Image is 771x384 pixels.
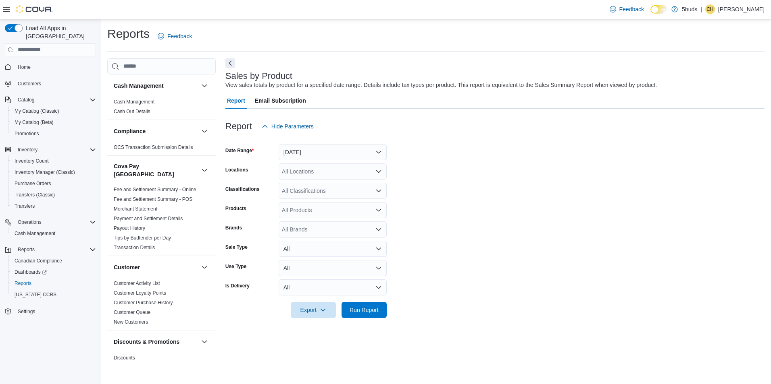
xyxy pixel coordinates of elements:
[342,302,387,318] button: Run Report
[11,106,96,116] span: My Catalog (Classic)
[11,179,54,188] a: Purchase Orders
[375,207,382,213] button: Open list of options
[8,278,99,289] button: Reports
[15,95,96,105] span: Catalog
[15,169,75,175] span: Inventory Manager (Classic)
[15,158,49,164] span: Inventory Count
[23,24,96,40] span: Load All Apps in [GEOGRAPHIC_DATA]
[114,82,164,90] h3: Cash Management
[114,338,179,346] h3: Discounts & Promotions
[15,306,96,316] span: Settings
[154,28,195,44] a: Feedback
[167,32,192,40] span: Feedback
[15,130,39,137] span: Promotions
[375,188,382,194] button: Open list of options
[107,279,216,330] div: Customer
[225,225,242,231] label: Brands
[8,189,99,200] button: Transfers (Classic)
[114,216,183,221] a: Payment and Settlement Details
[279,260,387,276] button: All
[15,192,55,198] span: Transfers (Classic)
[11,167,78,177] a: Inventory Manager (Classic)
[2,305,99,317] button: Settings
[2,144,99,155] button: Inventory
[225,71,292,81] h3: Sales by Product
[650,5,667,14] input: Dark Mode
[18,64,31,70] span: Home
[114,187,196,192] a: Fee and Settlement Summary - Online
[8,155,99,167] button: Inventory Count
[11,190,96,200] span: Transfers (Classic)
[107,142,216,155] div: Compliance
[15,245,96,254] span: Reports
[114,299,173,306] span: Customer Purchase History
[2,217,99,228] button: Operations
[18,308,35,315] span: Settings
[114,82,198,90] button: Cash Management
[296,302,331,318] span: Export
[15,180,51,187] span: Purchase Orders
[200,262,209,272] button: Customer
[200,126,209,136] button: Compliance
[2,78,99,89] button: Customers
[114,319,148,325] span: New Customers
[11,267,50,277] a: Dashboards
[11,118,57,127] a: My Catalog (Beta)
[15,269,47,275] span: Dashboards
[258,118,317,134] button: Hide Parameters
[2,94,99,105] button: Catalog
[15,79,44,89] a: Customers
[18,246,35,253] span: Reports
[114,290,166,296] span: Customer Loyalty Points
[15,145,96,155] span: Inventory
[114,310,150,315] a: Customer Queue
[2,244,99,255] button: Reports
[225,205,246,212] label: Products
[11,201,38,211] a: Transfers
[114,280,160,287] span: Customer Activity List
[15,245,38,254] button: Reports
[114,145,193,150] a: OCS Transaction Submission Details
[706,4,713,14] span: CH
[200,165,209,175] button: Cova Pay [GEOGRAPHIC_DATA]
[114,196,192,202] a: Fee and Settlement Summary - POS
[15,230,55,237] span: Cash Management
[18,219,42,225] span: Operations
[718,4,765,14] p: [PERSON_NAME]
[5,58,96,338] nav: Complex example
[225,147,254,154] label: Date Range
[8,117,99,128] button: My Catalog (Beta)
[114,144,193,151] span: OCS Transaction Submission Details
[114,290,166,296] a: Customer Loyalty Points
[16,5,52,13] img: Cova
[11,256,96,266] span: Canadian Compliance
[11,279,96,288] span: Reports
[225,263,246,270] label: Use Type
[225,58,235,68] button: Next
[279,144,387,160] button: [DATE]
[114,263,198,271] button: Customer
[114,99,154,105] span: Cash Management
[11,267,96,277] span: Dashboards
[114,355,135,361] a: Discounts
[11,201,96,211] span: Transfers
[225,122,252,131] h3: Report
[15,291,56,298] span: [US_STATE] CCRS
[11,129,96,138] span: Promotions
[200,81,209,91] button: Cash Management
[2,61,99,73] button: Home
[114,245,155,250] a: Transaction Details
[291,302,336,318] button: Export
[271,122,314,130] span: Hide Parameters
[15,217,45,227] button: Operations
[682,4,697,14] p: 5buds
[200,337,209,347] button: Discounts & Promotions
[15,203,35,209] span: Transfers
[375,168,382,175] button: Open list of options
[15,95,38,105] button: Catalog
[15,78,96,89] span: Customers
[114,196,192,202] span: Fee and Settlement Summary - POS
[114,206,157,212] a: Merchant Statement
